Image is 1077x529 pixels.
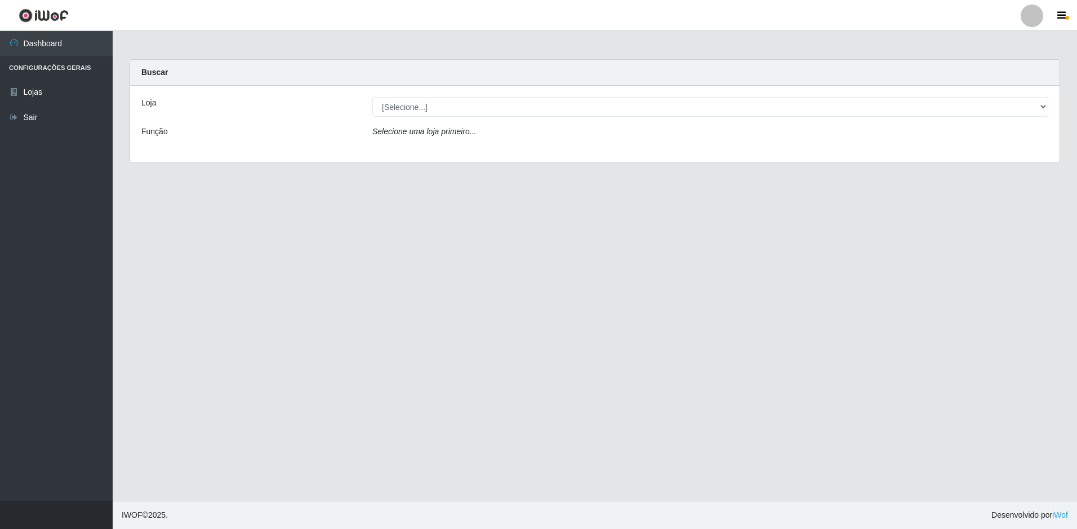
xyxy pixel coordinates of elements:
span: © 2025 . [122,509,168,521]
label: Função [141,126,168,138]
a: iWof [1052,510,1068,519]
i: Selecione uma loja primeiro... [372,127,476,136]
span: Desenvolvido por [991,509,1068,521]
strong: Buscar [141,68,168,77]
span: IWOF [122,510,143,519]
label: Loja [141,97,156,109]
img: CoreUI Logo [19,8,69,23]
